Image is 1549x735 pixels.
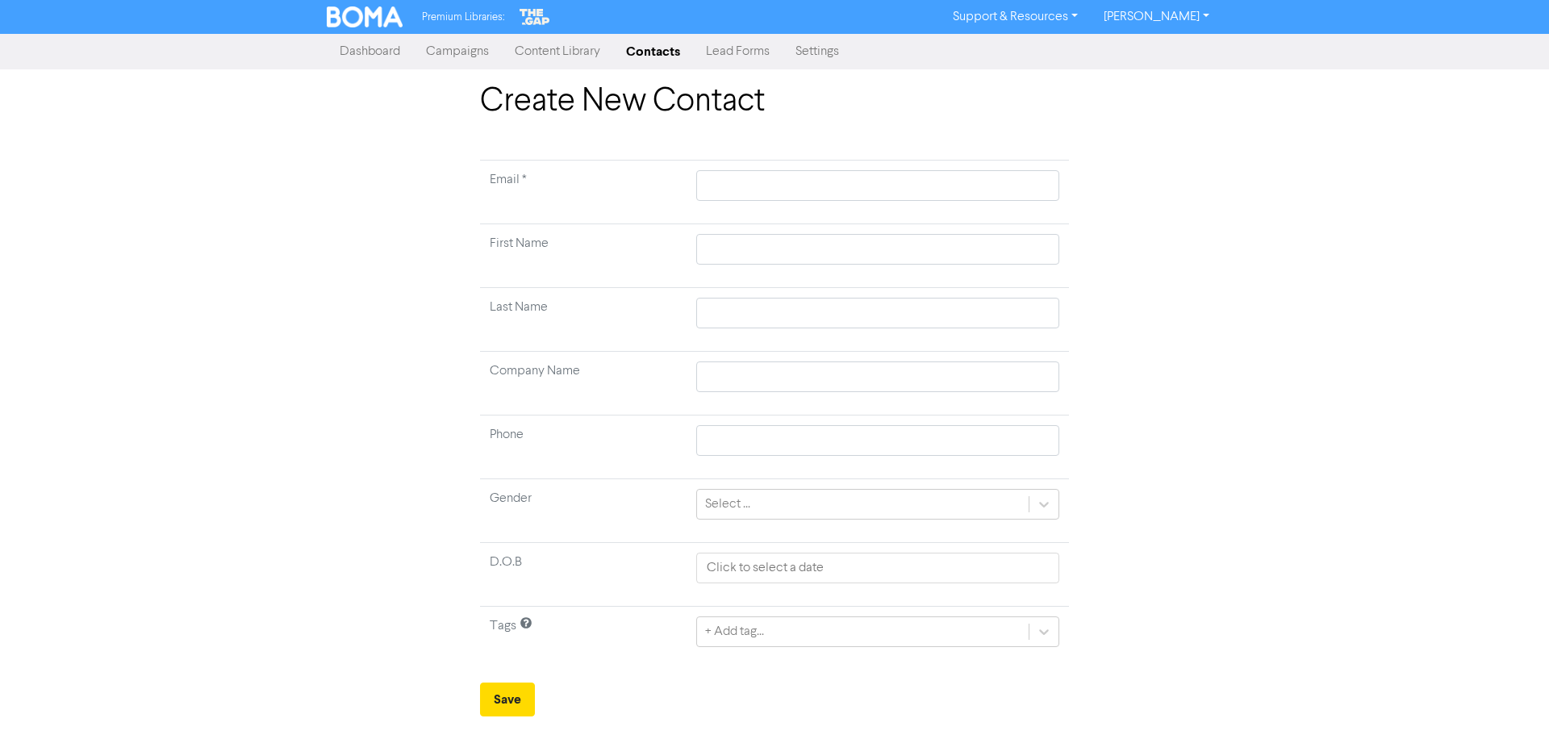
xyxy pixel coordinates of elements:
img: The Gap [517,6,553,27]
td: Last Name [480,288,687,352]
td: Required [480,161,687,224]
a: Campaigns [413,35,502,68]
a: Settings [783,35,852,68]
a: Content Library [502,35,613,68]
h1: Create New Contact [480,82,1069,121]
div: + Add tag... [705,622,764,641]
a: Contacts [613,35,693,68]
span: Premium Libraries: [422,12,504,23]
td: Company Name [480,352,687,416]
div: Select ... [705,495,750,514]
td: Gender [480,479,687,543]
iframe: Chat Widget [1347,561,1549,735]
a: Dashboard [327,35,413,68]
button: Save [480,683,535,716]
input: Click to select a date [696,553,1059,583]
td: D.O.B [480,543,687,607]
a: Lead Forms [693,35,783,68]
td: First Name [480,224,687,288]
a: [PERSON_NAME] [1091,4,1222,30]
td: Phone [480,416,687,479]
a: Support & Resources [940,4,1091,30]
td: Tags [480,607,687,670]
img: BOMA Logo [327,6,403,27]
